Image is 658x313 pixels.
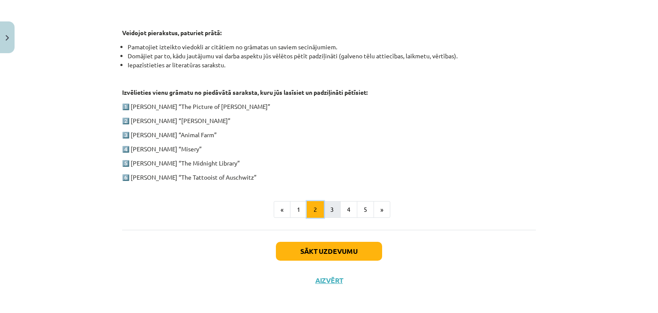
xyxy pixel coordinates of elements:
button: Aizvērt [313,276,345,285]
p: 2️⃣ [PERSON_NAME] “[PERSON_NAME]” [122,116,536,125]
img: icon-close-lesson-0947bae3869378f0d4975bcd49f059093ad1ed9edebbc8119c70593378902aed.svg [6,35,9,41]
p: 6️⃣ [PERSON_NAME] “The Tattooist of Auschwitz” [122,173,536,182]
li: Pamatojiet izteikto viedokli ar citātiem no grāmatas un saviem secinājumiem. [128,42,536,51]
strong: Veidojot pierakstus, paturiet prātā: [122,29,221,36]
button: » [374,201,390,218]
button: 3 [323,201,341,218]
p: 5️⃣ [PERSON_NAME] “The Midnight Library” [122,159,536,168]
button: 5 [357,201,374,218]
button: « [274,201,290,218]
button: Sākt uzdevumu [276,242,382,261]
p: 4️⃣ [PERSON_NAME] “Misery” [122,144,536,153]
p: 3️⃣ [PERSON_NAME] “Animal Farm” [122,130,536,139]
li: Iepazīstieties ar literatūras sarakstu. [128,60,536,69]
li: Domājiet par to, kādu jautājumu vai darba aspektu jūs vēlētos pētīt padziļināti (galveno tēlu att... [128,51,536,60]
button: 1 [290,201,307,218]
p: 1️⃣ [PERSON_NAME] “The Picture of [PERSON_NAME]” [122,102,536,111]
nav: Page navigation example [122,201,536,218]
button: 2 [307,201,324,218]
button: 4 [340,201,357,218]
strong: Izvēlieties vienu grāmatu no piedāvātā saraksta, kuru jūs lasīsiet un padziļināti pētīsiet: [122,88,368,96]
